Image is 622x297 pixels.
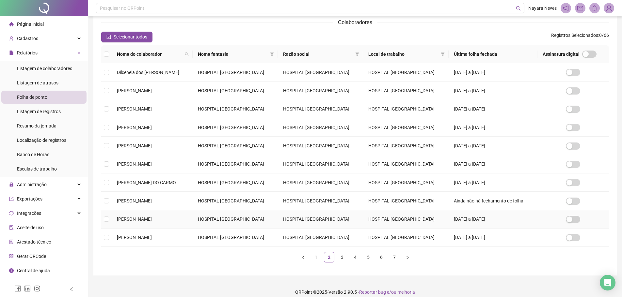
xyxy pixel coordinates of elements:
[17,225,44,230] span: Aceite de uso
[101,32,152,42] button: Selecionar todos
[106,35,111,39] span: check-square
[9,254,14,259] span: qrcode
[9,225,14,230] span: audit
[449,63,537,82] td: [DATE] a [DATE]
[117,198,152,203] span: [PERSON_NAME]
[402,252,413,262] li: Próxima página
[324,252,334,262] li: 2
[543,51,580,58] span: Assinatura digital
[17,109,61,114] span: Listagem de registros
[368,51,438,58] span: Local de trabalho
[117,88,152,93] span: [PERSON_NAME]
[17,50,38,55] span: Relatórios
[9,182,14,187] span: lock
[592,5,598,11] span: bell
[298,252,308,262] li: Página anterior
[441,52,445,56] span: filter
[117,180,176,185] span: [PERSON_NAME] DO CARMO
[278,118,363,137] td: HOSPITAL [GEOGRAPHIC_DATA]
[311,252,321,262] a: 1
[117,106,152,111] span: [PERSON_NAME]
[278,173,363,192] td: HOSPITAL [GEOGRAPHIC_DATA]
[17,166,57,171] span: Escalas de trabalho
[17,152,49,157] span: Banco de Horas
[117,235,152,240] span: [PERSON_NAME]
[337,252,347,262] a: 3
[278,82,363,100] td: HOSPITAL [GEOGRAPHIC_DATA]
[449,210,537,229] td: [DATE] a [DATE]
[17,36,38,41] span: Cadastros
[449,155,537,173] td: [DATE] a [DATE]
[9,51,14,55] span: file
[449,45,537,63] th: Última folha fechada
[117,51,182,58] span: Nome do colaborador
[311,252,321,262] li: 1
[551,33,598,38] span: Registros Selecionados
[193,82,278,100] td: HOSPITAL [GEOGRAPHIC_DATA]
[17,196,42,201] span: Exportações
[406,256,409,260] span: right
[350,252,360,262] a: 4
[117,216,152,222] span: [PERSON_NAME]
[449,100,537,118] td: [DATE] a [DATE]
[402,252,413,262] button: right
[183,49,190,59] span: search
[278,210,363,229] td: HOSPITAL [GEOGRAPHIC_DATA]
[337,252,347,262] li: 3
[551,32,609,42] span: : 0 / 66
[298,252,308,262] button: left
[17,95,47,100] span: Folha de ponto
[449,82,537,100] td: [DATE] a [DATE]
[24,285,31,292] span: linkedin
[350,252,360,262] li: 4
[359,290,415,295] span: Reportar bug e/ou melhoria
[34,285,40,292] span: instagram
[17,182,47,187] span: Administração
[278,63,363,82] td: HOSPITAL [GEOGRAPHIC_DATA]
[363,192,448,210] td: HOSPITAL [GEOGRAPHIC_DATA]
[278,100,363,118] td: HOSPITAL [GEOGRAPHIC_DATA]
[604,3,614,13] img: 70989
[114,33,147,40] span: Selecionar todos
[355,52,359,56] span: filter
[449,173,537,192] td: [DATE] a [DATE]
[328,290,343,295] span: Versão
[600,275,615,290] div: Open Intercom Messenger
[193,137,278,155] td: HOSPITAL [GEOGRAPHIC_DATA]
[278,155,363,173] td: HOSPITAL [GEOGRAPHIC_DATA]
[270,52,274,56] span: filter
[363,252,374,262] li: 5
[324,252,334,262] a: 2
[439,49,446,59] span: filter
[9,240,14,244] span: solution
[389,252,400,262] li: 7
[301,256,305,260] span: left
[17,239,51,245] span: Atestado técnico
[17,22,44,27] span: Página inicial
[17,80,58,85] span: Listagem de atrasos
[363,137,448,155] td: HOSPITAL [GEOGRAPHIC_DATA]
[193,118,278,137] td: HOSPITAL [GEOGRAPHIC_DATA]
[390,252,399,262] a: 7
[283,51,353,58] span: Razão social
[363,100,448,118] td: HOSPITAL [GEOGRAPHIC_DATA]
[69,287,74,291] span: left
[9,197,14,201] span: export
[9,268,14,273] span: info-circle
[9,211,14,215] span: sync
[354,49,360,59] span: filter
[17,123,56,128] span: Resumo da jornada
[338,20,372,25] span: Colaboradores
[17,254,46,259] span: Gerar QRCode
[563,5,569,11] span: notification
[9,22,14,26] span: home
[117,70,179,75] span: Dilceneia dos [PERSON_NAME]
[363,173,448,192] td: HOSPITAL [GEOGRAPHIC_DATA]
[17,138,66,143] span: Localização de registros
[449,229,537,247] td: [DATE] a [DATE]
[449,118,537,137] td: [DATE] a [DATE]
[269,49,275,59] span: filter
[17,268,50,273] span: Central de ajuda
[363,118,448,137] td: HOSPITAL [GEOGRAPHIC_DATA]
[449,137,537,155] td: [DATE] a [DATE]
